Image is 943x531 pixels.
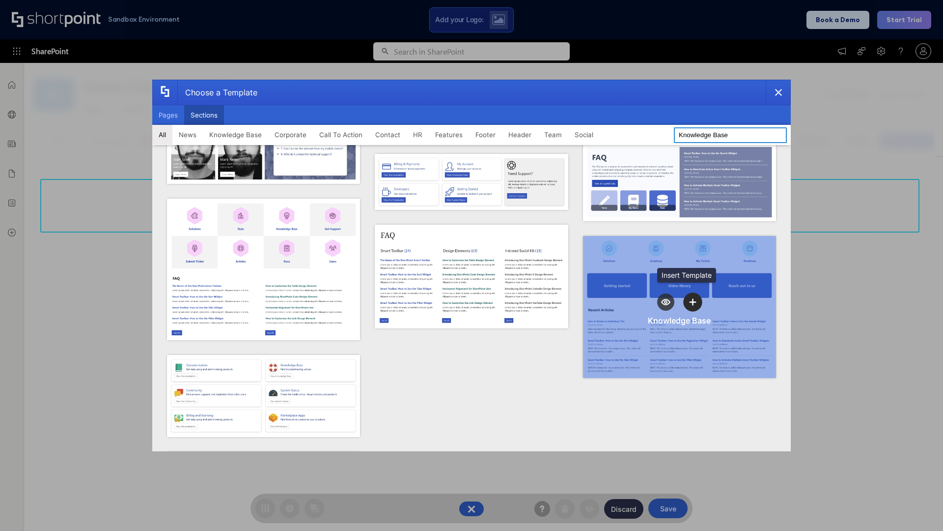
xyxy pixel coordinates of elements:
div: template selector [152,80,791,451]
button: Knowledge Base [203,125,268,145]
input: Search [674,127,787,143]
iframe: Chat Widget [894,484,943,531]
div: Knowledge Base [648,316,711,325]
button: HR [407,125,429,145]
div: Choose a Template [177,80,257,105]
button: Pages [152,105,184,125]
button: Sections [184,105,224,125]
button: Social [568,125,600,145]
button: All [152,125,172,145]
button: Features [429,125,469,145]
button: Footer [469,125,502,145]
button: Header [502,125,538,145]
button: News [172,125,203,145]
button: Call To Action [313,125,369,145]
button: Contact [369,125,407,145]
button: Corporate [268,125,313,145]
button: Team [538,125,568,145]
